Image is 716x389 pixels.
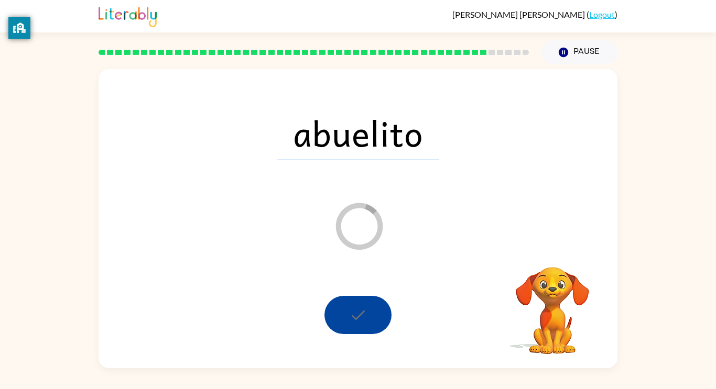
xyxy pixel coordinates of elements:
[589,9,615,19] a: Logout
[500,251,605,355] video: Your browser must support playing .mp4 files to use Literably. Please try using another browser.
[8,17,30,39] button: privacy banner
[452,9,587,19] span: [PERSON_NAME] [PERSON_NAME]
[541,40,617,64] button: Pause
[277,106,439,160] span: abuelito
[99,4,157,27] img: Literably
[452,9,617,19] div: ( )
